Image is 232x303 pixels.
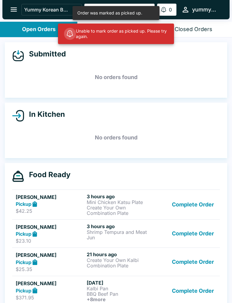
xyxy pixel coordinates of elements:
button: Complete Order [169,280,216,302]
strong: Pickup [16,288,31,294]
p: Yummy Korean BBQ - Moanalua [24,7,71,13]
button: yummymoanalua [179,3,222,16]
p: $25.35 [16,266,84,272]
button: Complete Order [169,251,216,272]
button: Complete Order [169,223,216,244]
a: [PERSON_NAME]Pickup$25.3521 hours agoCreate Your Own Kalbi Combination PlateComplete Order [12,247,220,276]
h5: [PERSON_NAME] [16,223,84,231]
p: Create Your Own Combination Plate [87,205,155,216]
p: $42.25 [16,208,84,214]
p: Shrimp Tempura and Meat Jun [87,229,155,240]
h4: Submitted [24,49,66,59]
div: Unable to mark order as picked up. Please try again. [64,25,169,42]
div: yummymoanalua [192,6,220,13]
h6: [DATE] [87,280,155,286]
h5: No orders found [12,66,220,88]
button: open drawer [6,2,21,17]
strong: Pickup [16,231,31,237]
p: $371.95 [16,295,84,301]
h6: 3 hours ago [87,193,155,199]
h4: In Kitchen [24,110,65,119]
h5: [PERSON_NAME] [16,280,84,287]
strong: Pickup [16,259,31,265]
p: Mini Chicken Katsu Plate [87,199,155,205]
button: Complete Order [169,193,216,216]
button: Yummy Korean BBQ - Moanalua [21,4,82,15]
div: Closed Orders [175,26,212,33]
p: Create Your Own Kalbi Combination Plate [87,257,155,268]
h6: 21 hours ago [87,251,155,257]
h4: Food Ready [24,170,70,179]
p: Kalbi Pan [87,286,155,291]
strong: Pickup [16,201,31,207]
p: $23.10 [16,238,84,244]
a: [PERSON_NAME]Pickup$42.253 hours agoMini Chicken Katsu PlateCreate Your Own Combination PlateComp... [12,190,220,219]
h5: [PERSON_NAME] [16,193,84,201]
h5: No orders found [12,127,220,148]
h5: [PERSON_NAME] [16,251,84,259]
div: Open Orders [22,26,56,33]
div: Order was marked as picked up. [77,8,142,18]
h6: + 8 more [87,297,155,302]
h6: 3 hours ago [87,223,155,229]
a: [PERSON_NAME]Pickup$23.103 hours agoShrimp Tempura and Meat JunComplete Order [12,219,220,248]
p: BBQ Beef Pan [87,291,155,297]
p: 0 [169,7,172,13]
